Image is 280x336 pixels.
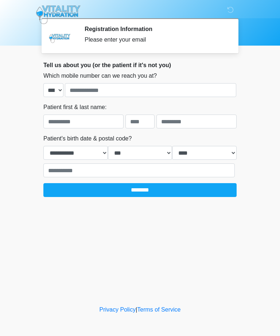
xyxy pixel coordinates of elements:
[43,103,106,112] label: Patient first & last name:
[49,26,71,47] img: Agent Avatar
[43,72,157,80] label: Which mobile number can we reach you at?
[100,306,136,313] a: Privacy Policy
[43,134,132,143] label: Patient's birth date & postal code?
[85,35,226,44] div: Please enter your email
[43,62,237,69] h2: Tell us about you (or the patient if it's not you)
[36,5,81,24] img: Vitality Hydration Logo
[137,306,180,313] a: Terms of Service
[136,306,137,313] a: |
